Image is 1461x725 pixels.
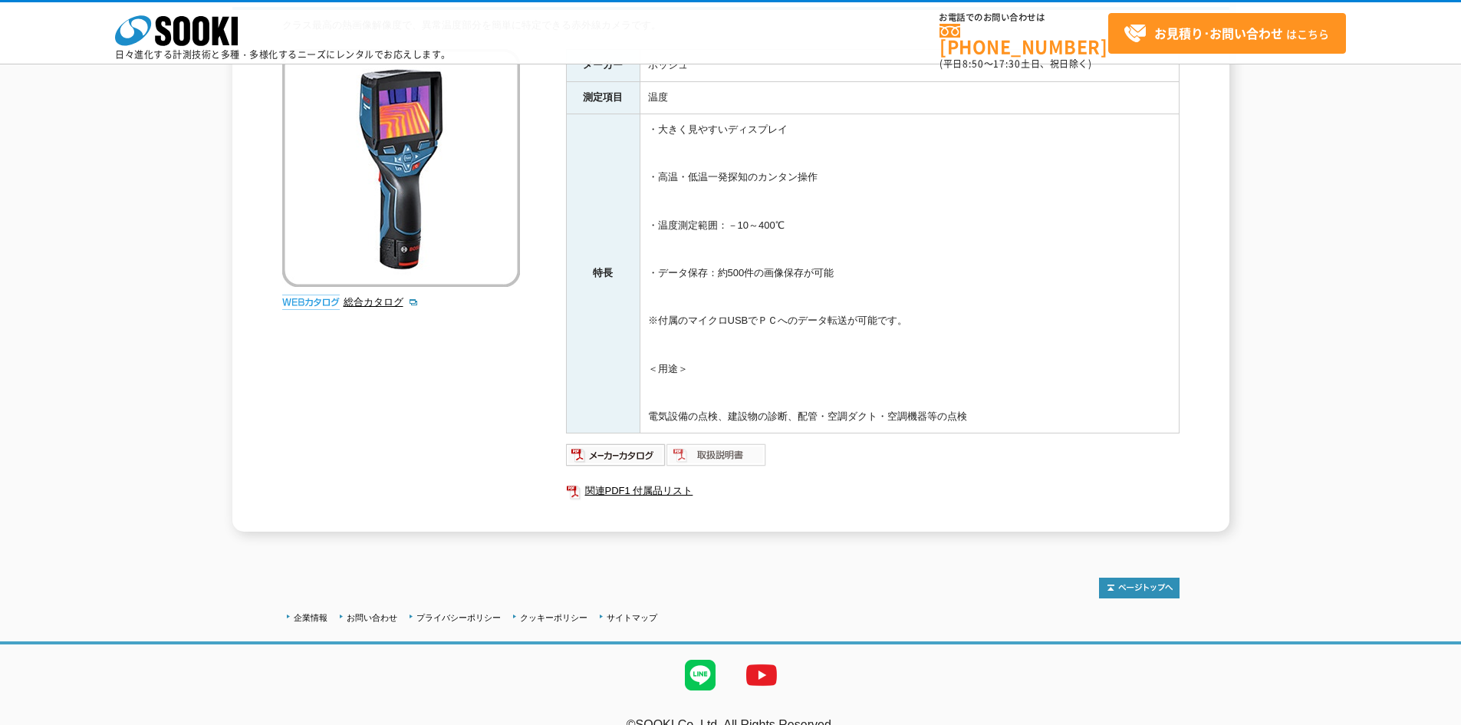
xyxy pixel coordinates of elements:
td: ・大きく見やすいディスプレイ ・高温・低温一発探知のカンタン操作 ・温度測定範囲：－10～400℃ ・データ保存：約500件の画像保存が可能 ※付属のマイクロUSBでＰＣへのデータ転送が可能です... [640,114,1179,433]
img: メーカーカタログ [566,443,666,467]
span: 17:30 [993,57,1021,71]
a: 総合カタログ [344,296,419,308]
a: サイトマップ [607,613,657,622]
p: 日々進化する計測技術と多種・多様化するニーズにレンタルでお応えします。 [115,50,451,59]
img: LINE [670,644,731,706]
th: 測定項目 [566,81,640,114]
span: お電話でのお問い合わせは [939,13,1108,22]
img: 赤外線サーモグラフィ GTC400C型（－10～400℃） [282,49,520,287]
span: はこちら [1124,22,1329,45]
img: YouTube [731,644,792,706]
img: トップページへ [1099,578,1180,598]
a: 企業情報 [294,613,327,622]
a: 関連PDF1 付属品リスト [566,481,1180,501]
td: 温度 [640,81,1179,114]
a: 取扱説明書 [666,453,767,464]
th: 特長 [566,114,640,433]
a: [PHONE_NUMBER] [939,24,1108,55]
a: プライバシーポリシー [416,613,501,622]
strong: お見積り･お問い合わせ [1154,24,1283,42]
span: 8:50 [962,57,984,71]
a: お見積り･お問い合わせはこちら [1108,13,1346,54]
img: 取扱説明書 [666,443,767,467]
img: webカタログ [282,295,340,310]
a: メーカーカタログ [566,453,666,464]
a: お問い合わせ [347,613,397,622]
a: クッキーポリシー [520,613,587,622]
span: (平日 ～ 土日、祝日除く) [939,57,1091,71]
